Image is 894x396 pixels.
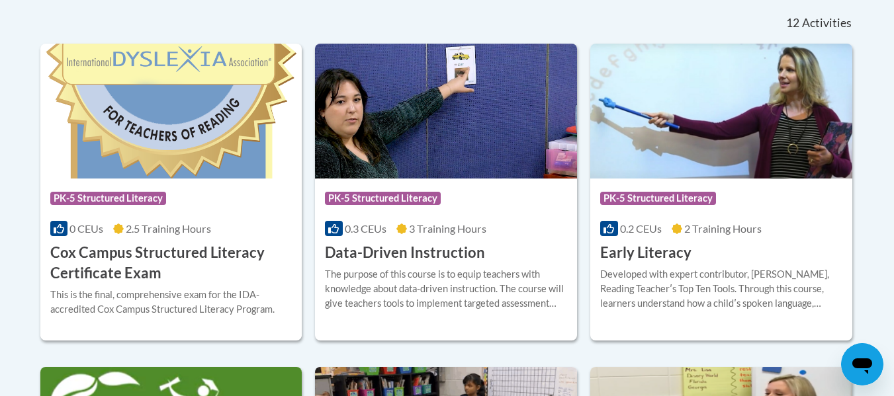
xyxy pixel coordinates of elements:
div: This is the final, comprehensive exam for the IDA-accredited Cox Campus Structured Literacy Program. [50,288,292,317]
span: Activities [802,16,852,30]
img: Course Logo [40,44,302,178]
div: The purpose of this course is to equip teachers with knowledge about data-driven instruction. The... [325,267,567,311]
span: 0.2 CEUs [620,222,662,235]
h3: Cox Campus Structured Literacy Certificate Exam [50,243,292,284]
span: 2.5 Training Hours [126,222,211,235]
span: 3 Training Hours [409,222,486,235]
h3: Data-Driven Instruction [325,243,485,263]
h3: Early Literacy [600,243,692,263]
a: Course LogoPK-5 Structured Literacy0.2 CEUs2 Training Hours Early LiteracyDeveloped with expert c... [590,44,852,340]
span: 2 Training Hours [684,222,762,235]
span: PK-5 Structured Literacy [50,192,166,205]
a: Course LogoPK-5 Structured Literacy0 CEUs2.5 Training Hours Cox Campus Structured Literacy Certif... [40,44,302,340]
img: Course Logo [315,44,577,178]
a: Course LogoPK-5 Structured Literacy0.3 CEUs3 Training Hours Data-Driven InstructionThe purpose of... [315,44,577,340]
span: 12 [786,16,799,30]
span: 0.3 CEUs [345,222,386,235]
img: Course Logo [590,44,852,178]
span: PK-5 Structured Literacy [325,192,441,205]
div: Developed with expert contributor, [PERSON_NAME], Reading Teacherʹs Top Ten Tools. Through this c... [600,267,842,311]
iframe: Button to launch messaging window, conversation in progress [841,343,883,385]
span: PK-5 Structured Literacy [600,192,716,205]
span: 0 CEUs [69,222,103,235]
